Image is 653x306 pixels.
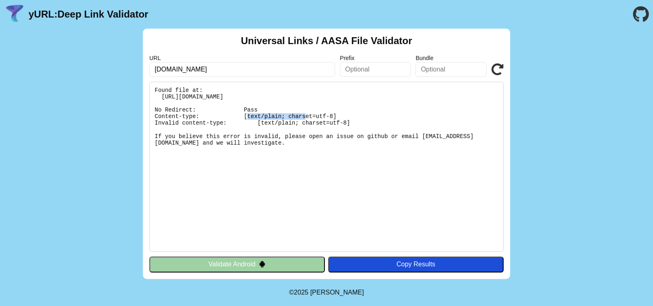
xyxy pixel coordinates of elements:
[310,289,364,296] a: Michael Ibragimchayev's Personal Site
[149,257,325,272] button: Validate Android
[340,55,411,61] label: Prefix
[332,261,500,268] div: Copy Results
[415,62,486,77] input: Optional
[328,257,504,272] button: Copy Results
[4,4,25,25] img: yURL Logo
[241,35,412,47] h2: Universal Links / AASA File Validator
[259,261,266,268] img: droidIcon.svg
[415,55,486,61] label: Bundle
[149,62,335,77] input: Required
[294,289,309,296] span: 2025
[289,279,364,306] footer: ©
[149,55,335,61] label: URL
[149,82,504,252] pre: Found file at: [URL][DOMAIN_NAME] No Redirect: Pass Content-type: [text/plain; charset=utf-8] Inv...
[29,9,148,20] a: yURL:Deep Link Validator
[340,62,411,77] input: Optional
